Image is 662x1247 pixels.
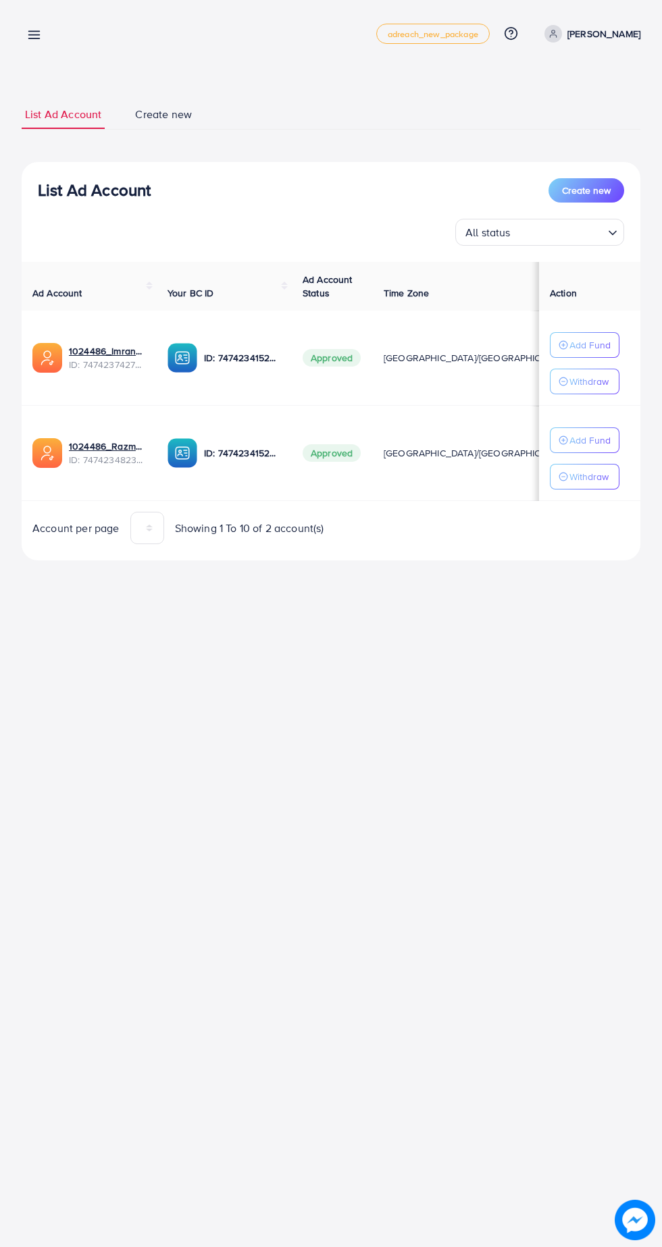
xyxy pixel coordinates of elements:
span: Showing 1 To 10 of 2 account(s) [175,521,324,536]
button: Create new [549,178,624,203]
img: ic-ads-acc.e4c84228.svg [32,438,62,468]
span: ID: 7474237427478233089 [69,358,146,371]
span: Create new [135,107,192,122]
p: [PERSON_NAME] [567,26,640,42]
span: Approved [303,349,361,367]
h3: List Ad Account [38,180,151,200]
span: Time Zone [384,286,429,300]
span: [GEOGRAPHIC_DATA]/[GEOGRAPHIC_DATA] [384,351,571,365]
input: Search for option [515,220,603,242]
span: Account per page [32,521,120,536]
a: adreach_new_package [376,24,490,44]
img: ic-ads-acc.e4c84228.svg [32,343,62,373]
span: Create new [562,184,611,197]
img: ic-ba-acc.ded83a64.svg [168,438,197,468]
a: 1024486_Razman_1740230915595 [69,440,146,453]
span: ID: 7474234823184416769 [69,453,146,467]
button: Withdraw [550,464,619,489]
div: <span class='underline'>1024486_Imran_1740231528988</span></br>7474237427478233089 [69,344,146,372]
p: Add Fund [569,337,611,353]
img: image [615,1200,655,1240]
img: ic-ba-acc.ded83a64.svg [168,343,197,373]
span: adreach_new_package [388,30,478,38]
a: [PERSON_NAME] [539,25,640,43]
p: ID: 7474234152863678481 [204,445,281,461]
div: <span class='underline'>1024486_Razman_1740230915595</span></br>7474234823184416769 [69,440,146,467]
span: Ad Account Status [303,273,353,300]
p: ID: 7474234152863678481 [204,350,281,366]
span: Your BC ID [168,286,214,300]
button: Withdraw [550,369,619,394]
button: Add Fund [550,332,619,358]
span: List Ad Account [25,107,101,122]
span: All status [463,223,513,242]
div: Search for option [455,219,624,246]
span: Action [550,286,577,300]
a: 1024486_Imran_1740231528988 [69,344,146,358]
span: [GEOGRAPHIC_DATA]/[GEOGRAPHIC_DATA] [384,446,571,460]
p: Withdraw [569,469,609,485]
span: Approved [303,444,361,462]
span: Ad Account [32,286,82,300]
p: Add Fund [569,432,611,448]
button: Add Fund [550,427,619,453]
p: Withdraw [569,373,609,390]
